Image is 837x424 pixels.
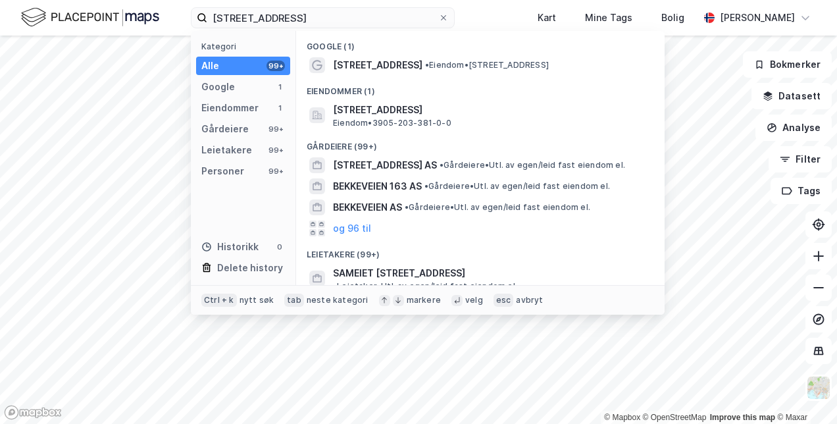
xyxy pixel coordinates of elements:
div: avbryt [516,295,543,305]
span: Eiendom • [STREET_ADDRESS] [425,60,549,70]
a: Mapbox [604,413,640,422]
span: • [333,281,337,291]
span: SAMEIET [STREET_ADDRESS] [333,265,465,281]
div: Ctrl + k [201,294,237,307]
div: Personer [201,163,244,179]
img: logo.f888ab2527a4732fd821a326f86c7f29.svg [21,6,159,29]
div: Gårdeiere (99+) [296,131,665,155]
span: • [405,202,409,212]
span: Gårdeiere • Utl. av egen/leid fast eiendom el. [440,160,625,171]
span: [STREET_ADDRESS] [333,102,649,118]
div: [PERSON_NAME] [720,10,795,26]
div: Eiendommer [201,100,259,116]
div: esc [494,294,514,307]
div: Delete history [217,260,283,276]
span: Leietaker • Utl. av egen/leid fast eiendom el. [333,281,517,292]
div: 99+ [266,61,285,71]
span: • [440,160,444,170]
button: Filter [769,146,832,172]
button: Bokmerker [743,51,832,78]
iframe: Chat Widget [771,361,837,424]
div: Alle [201,58,219,74]
span: • [424,181,428,191]
div: tab [284,294,304,307]
div: Kategori [201,41,290,51]
div: Historikk [201,239,259,255]
div: Eiendommer (1) [296,76,665,99]
div: Bolig [661,10,684,26]
button: og 96 til [333,221,371,236]
div: nytt søk [240,295,274,305]
div: Gårdeiere [201,121,249,137]
div: 99+ [266,145,285,155]
input: Søk på adresse, matrikkel, gårdeiere, leietakere eller personer [207,8,438,28]
span: Gårdeiere • Utl. av egen/leid fast eiendom el. [405,202,590,213]
div: 0 [274,242,285,252]
div: 99+ [266,166,285,176]
button: Analyse [755,115,832,141]
div: Google (1) [296,31,665,55]
span: [STREET_ADDRESS] AS [333,157,437,173]
span: • [425,60,429,70]
a: Improve this map [710,413,775,422]
div: 1 [274,82,285,92]
span: [STREET_ADDRESS] [333,57,422,73]
button: Tags [771,178,832,204]
button: Datasett [751,83,832,109]
div: Mine Tags [585,10,632,26]
span: Eiendom • 3905-203-381-0-0 [333,118,451,128]
div: 99+ [266,124,285,134]
div: neste kategori [307,295,368,305]
div: markere [407,295,441,305]
a: OpenStreetMap [643,413,707,422]
a: Mapbox homepage [4,405,62,420]
div: 1 [274,103,285,113]
div: Leietakere [201,142,252,158]
div: Leietakere (99+) [296,239,665,263]
div: Kart [538,10,556,26]
span: BEKKEVEIEN AS [333,199,402,215]
span: Gårdeiere • Utl. av egen/leid fast eiendom el. [424,181,610,192]
div: Google [201,79,235,95]
div: velg [465,295,483,305]
span: BEKKEVEIEN 163 AS [333,178,422,194]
